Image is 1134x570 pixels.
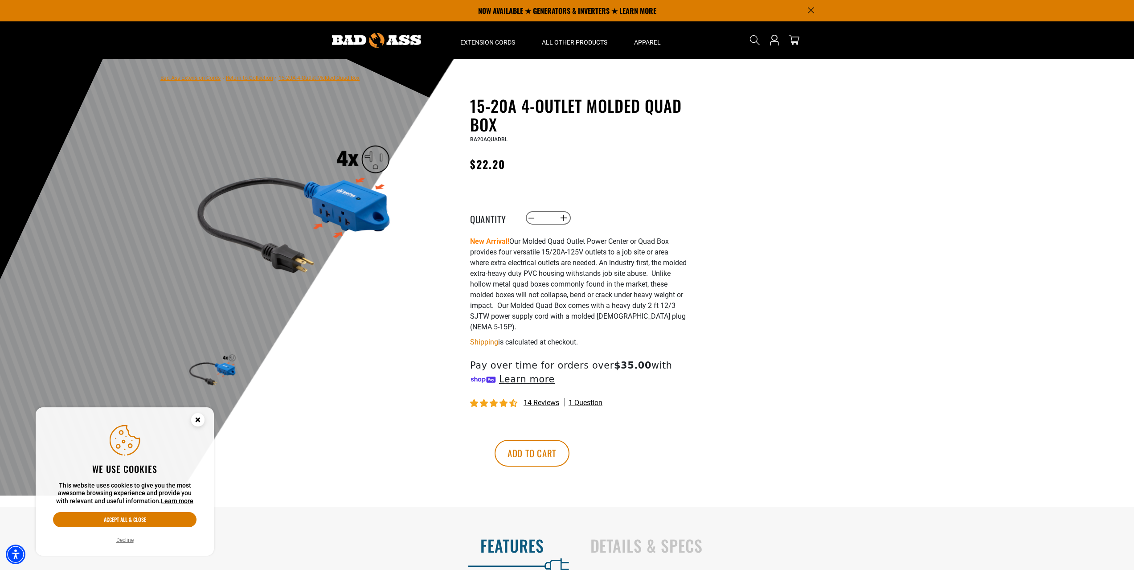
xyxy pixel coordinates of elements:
[222,75,224,81] span: ›
[748,33,762,47] summary: Search
[161,497,193,504] a: This website uses cookies to give you the most awesome browsing experience and provide you with r...
[332,33,421,48] img: Bad Ass Extension Cords
[470,96,688,134] h1: 15-20A 4-Outlet Molded Quad Box
[36,407,214,556] aside: Cookie Consent
[226,75,273,81] a: Return to Collection
[524,398,559,407] span: 14 reviews
[470,236,688,332] p: Our Molded Quad Outlet Power Center or Quad Box provides four versatile 15/20A-125V outlets to a ...
[53,512,197,527] button: Accept all & close
[160,72,360,83] nav: breadcrumbs
[590,536,1116,555] h2: Details & Specs
[767,21,782,59] a: Open this option
[460,38,515,46] span: Extension Cords
[470,212,515,224] label: Quantity
[634,38,661,46] span: Apparel
[470,237,509,246] strong: New Arrival!
[470,336,688,348] div: is calculated at checkout.
[621,21,674,59] summary: Apparel
[6,545,25,564] div: Accessibility Menu
[470,156,505,172] span: $22.20
[114,536,136,545] button: Decline
[182,407,214,435] button: Close this option
[787,35,801,45] a: cart
[160,75,221,81] a: Bad Ass Extension Cords
[275,75,277,81] span: ›
[278,75,360,81] span: 15-20A 4-Outlet Molded Quad Box
[528,21,621,59] summary: All Other Products
[470,338,498,346] a: Shipping
[495,440,569,467] button: Add to cart
[542,38,607,46] span: All Other Products
[569,398,602,408] span: 1 question
[470,136,508,143] span: BA20AQUADBL
[53,482,197,505] p: This website uses cookies to give you the most awesome browsing experience and provide you with r...
[447,21,528,59] summary: Extension Cords
[470,399,519,408] span: 4.36 stars
[53,463,197,475] h2: We use cookies
[19,536,544,555] h2: Features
